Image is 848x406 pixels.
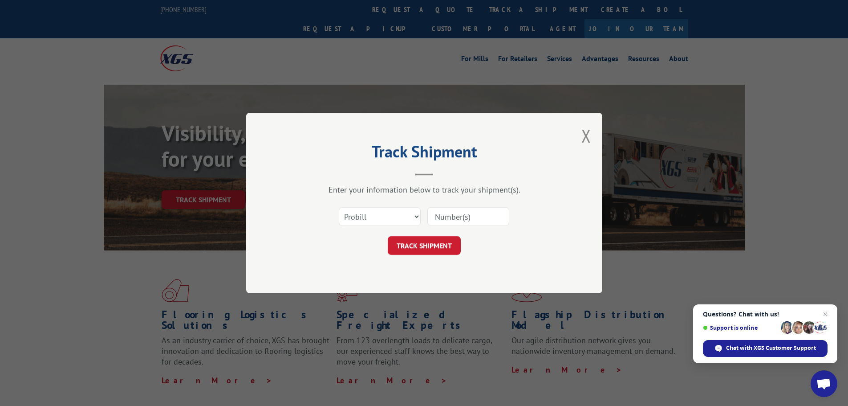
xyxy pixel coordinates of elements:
a: Open chat [811,370,837,397]
button: Close modal [581,124,591,148]
span: Questions? Chat with us! [703,311,828,318]
span: Chat with XGS Customer Support [726,344,816,352]
span: Support is online [703,324,778,331]
div: Enter your information below to track your shipment(s). [291,185,558,195]
span: Chat with XGS Customer Support [703,340,828,357]
input: Number(s) [427,207,509,226]
h2: Track Shipment [291,145,558,162]
button: TRACK SHIPMENT [388,236,461,255]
